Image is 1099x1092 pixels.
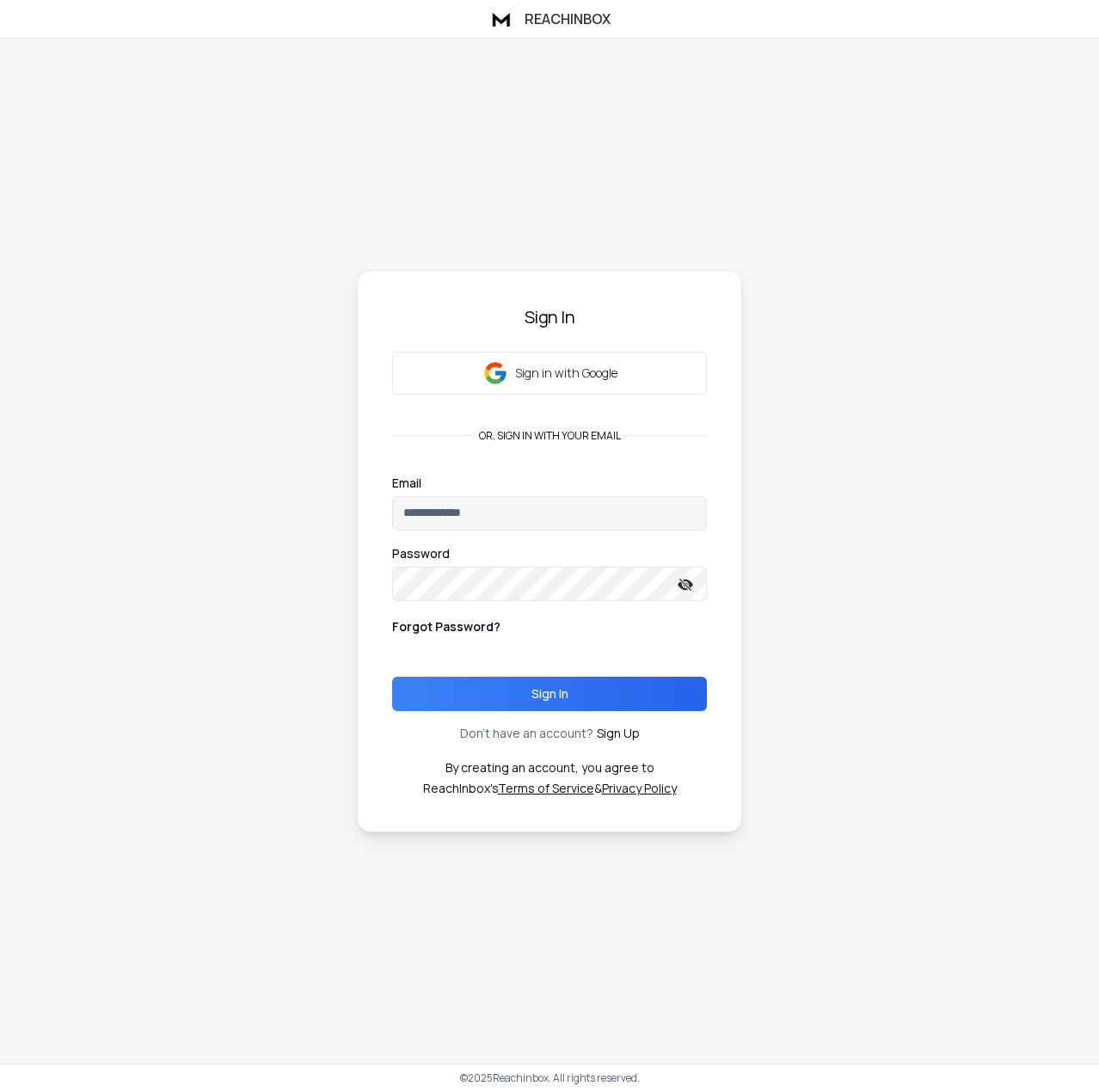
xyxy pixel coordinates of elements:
[423,780,677,797] p: ReachInbox's &
[460,1071,640,1085] p: © 2025 Reachinbox. All rights reserved.
[602,780,677,796] a: Privacy Policy
[488,7,514,31] img: logo
[392,477,421,489] label: Email
[488,7,611,31] a: ReachInbox
[460,725,593,742] p: Don't have an account?
[392,352,707,395] button: Sign in with Google
[392,548,450,560] label: Password
[515,365,617,382] p: Sign in with Google
[498,780,594,796] a: Terms of Service
[472,429,628,443] p: or, sign in with your email
[392,677,707,711] button: Sign In
[597,725,640,742] a: Sign Up
[392,305,707,329] h3: Sign In
[525,9,611,29] h1: ReachInbox
[392,618,500,635] p: Forgot Password?
[445,759,654,776] p: By creating an account, you agree to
